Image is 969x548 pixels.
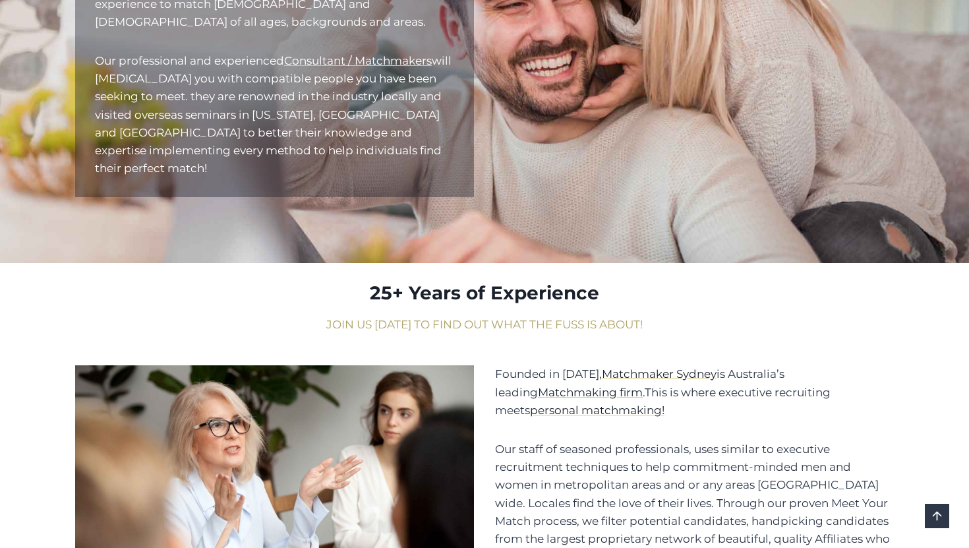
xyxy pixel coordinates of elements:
p: Our professional and experienced will [MEDICAL_DATA] you with compatible people you have been see... [95,52,454,177]
a: Consultant / Matchmakers [284,54,432,67]
a: personal matchmaking! [530,404,664,417]
h2: 25+ Years of Experience [75,279,894,307]
mark: . [643,386,645,399]
p: Founded in [DATE], is Australia’s leading This is where executive recruiting meets [495,365,894,419]
a: Matchmaking firm [538,386,643,399]
a: Matchmaker Sydney [602,367,717,381]
p: JOIN US [DATE] TO FIND OUT WHAT THE FUSS IS ABOUT! [75,316,894,334]
a: Scroll to top [925,504,949,528]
